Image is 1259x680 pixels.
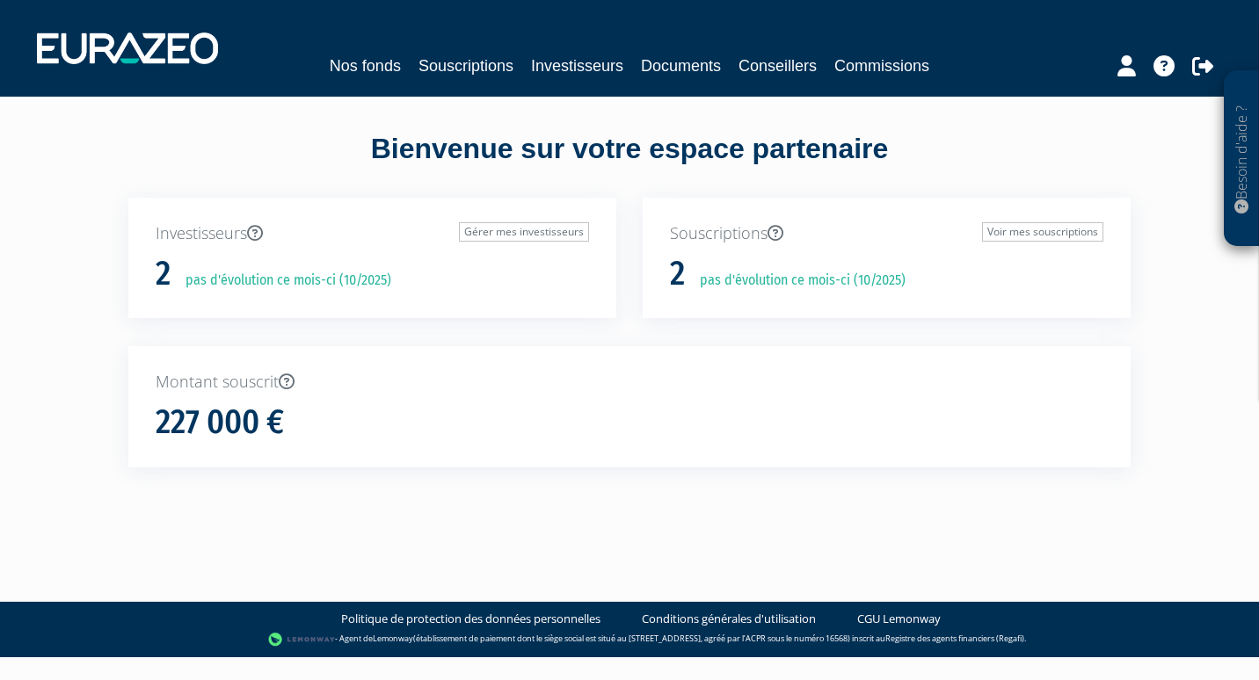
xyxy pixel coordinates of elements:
a: Voir mes souscriptions [982,222,1103,242]
a: Conseillers [739,54,817,78]
h1: 2 [670,256,685,293]
p: pas d'évolution ce mois-ci (10/2025) [688,271,906,291]
img: logo-lemonway.png [268,631,336,648]
a: Investisseurs [531,54,623,78]
p: Investisseurs [156,222,589,245]
a: Registre des agents financiers (Regafi) [885,633,1024,644]
a: Politique de protection des données personnelles [341,611,600,627]
p: Besoin d'aide ? [1232,80,1252,238]
a: Conditions générales d'utilisation [642,611,816,627]
a: Documents [641,54,721,78]
div: Bienvenue sur votre espace partenaire [115,129,1144,198]
p: Montant souscrit [156,371,1103,394]
a: Lemonway [373,633,413,644]
a: Commissions [834,54,929,78]
h1: 227 000 € [156,404,284,441]
a: Gérer mes investisseurs [459,222,589,242]
p: Souscriptions [670,222,1103,245]
h1: 2 [156,256,171,293]
a: CGU Lemonway [857,611,941,627]
a: Souscriptions [418,54,513,78]
a: Nos fonds [330,54,401,78]
img: 1732889491-logotype_eurazeo_blanc_rvb.png [37,33,218,64]
div: - Agent de (établissement de paiement dont le siège social est situé au [STREET_ADDRESS], agréé p... [18,631,1241,648]
p: pas d'évolution ce mois-ci (10/2025) [173,271,391,291]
